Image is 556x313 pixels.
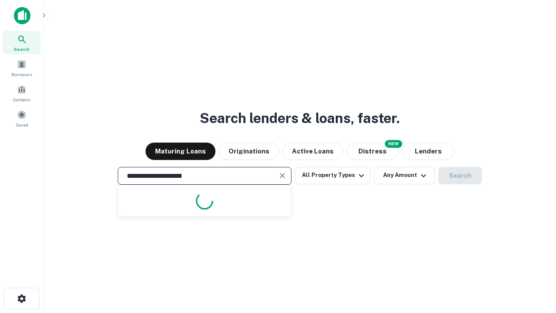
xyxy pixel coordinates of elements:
button: Any Amount [374,167,435,184]
span: Borrowers [11,71,32,78]
span: Contacts [13,96,30,103]
button: Originations [219,143,279,160]
button: All Property Types [295,167,371,184]
span: Saved [16,121,28,128]
img: capitalize-icon.png [14,7,30,24]
a: Saved [3,107,41,130]
span: Search [14,46,30,53]
a: Search [3,31,41,54]
div: NEW [385,140,402,148]
a: Borrowers [3,56,41,80]
a: Contacts [3,81,41,105]
button: Maturing Loans [146,143,215,160]
button: Clear [276,170,288,182]
h3: Search lenders & loans, faster. [200,108,400,129]
button: Active Loans [282,143,343,160]
button: Lenders [402,143,454,160]
iframe: Chat Widget [513,243,556,285]
button: Search distressed loans with lien and other non-mortgage details. [347,143,399,160]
